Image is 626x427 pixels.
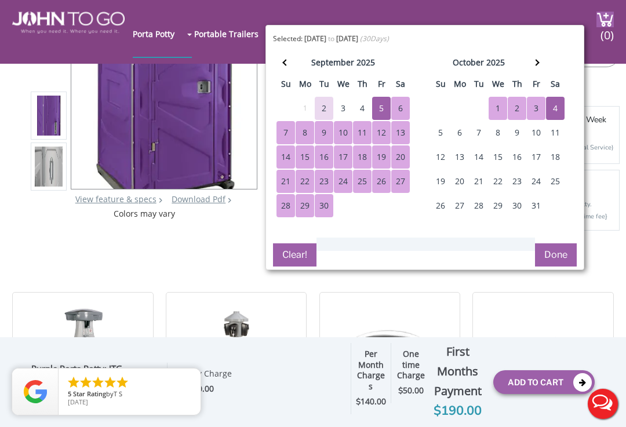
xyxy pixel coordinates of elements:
li:  [103,375,117,389]
div: 27 [450,194,469,217]
th: tu [469,76,489,97]
div: 17 [527,145,545,169]
span: 140.00 [361,396,386,407]
div: 2025 [356,54,375,71]
div: 25 [546,170,565,193]
div: 15 [296,145,314,169]
div: 18 [353,145,372,169]
th: we [334,76,353,97]
div: 9 [315,121,333,144]
div: 30 [315,194,333,217]
span: 50.00 [403,385,424,396]
div: 29 [489,194,507,217]
div: 24 [334,170,352,193]
div: 5 [372,97,391,120]
li:  [67,375,81,389]
button: Live Chat [580,381,626,427]
th: tu [315,76,334,97]
th: th [508,76,527,97]
span: [DATE] [68,397,88,406]
div: 8 [489,121,507,144]
div: 22 [489,170,507,193]
div: 14 [276,145,295,169]
th: fr [527,76,546,97]
div: october [453,54,484,71]
button: Clear! [273,243,316,267]
img: 17 [332,307,448,400]
a: View feature & specs [75,194,156,205]
div: 22 [296,170,314,193]
div: 13 [391,121,410,144]
button: Done [535,243,577,267]
div: 3 [527,97,545,120]
a: Portable Trailers [194,10,270,57]
b: [DATE] [336,34,358,43]
a: Download Pdf [172,194,225,205]
li:  [91,375,105,389]
div: 15 [489,145,507,169]
span: to [328,34,334,43]
div: 28 [469,194,488,217]
div: 16 [508,145,526,169]
span: Selected: [273,34,303,43]
div: 7 [276,121,295,144]
div: 21 [276,170,295,193]
div: 9 [508,121,526,144]
th: mo [296,76,315,97]
div: 20 [391,145,410,169]
div: Purple Porta Potty: JTG Construction Unit [31,363,161,390]
th: fr [372,76,391,97]
a: Contact Us [486,10,539,57]
div: 3 [334,97,352,120]
div: 24 [527,170,545,193]
div: 31 [527,194,545,217]
div: 5 [431,121,450,144]
div: 4 [353,97,372,120]
div: 7 [469,121,488,144]
a: Temporary Fencing [278,10,365,57]
div: 27 [391,170,410,193]
div: 12 [372,121,391,144]
div: 2 [508,97,526,120]
div: 2 [315,97,333,120]
div: 10 [527,121,545,144]
th: th [353,76,372,97]
span: 5 [68,389,71,398]
div: 11 [353,121,372,144]
div: 13 [450,145,469,169]
div: 6 [450,121,469,144]
div: Delivery Charge [170,368,232,382]
th: sa [546,76,565,97]
div: 30 [508,194,526,217]
button: Add To Cart [493,370,595,394]
img: chevron.png [228,198,231,203]
div: 2025 [486,54,505,71]
i: ( Days) [360,34,389,43]
th: mo [450,76,469,97]
div: 26 [372,170,391,193]
div: 23 [315,170,333,193]
div: 25 [353,170,372,193]
div: 4 [546,97,565,120]
img: 17 [497,307,589,400]
th: su [276,76,296,97]
span: T S [114,389,122,398]
img: JOHN to go [12,12,124,34]
li:  [115,375,129,389]
div: 23 [508,170,526,193]
img: 17 [52,307,114,400]
span: 50.00 [193,383,214,394]
b: [DATE] [304,34,326,43]
span: (0) [600,18,614,43]
div: 12 [431,145,450,169]
div: First Months Payment [431,342,485,401]
span: Star Rating [73,389,106,398]
div: 6 [391,97,410,120]
div: 8 [296,121,314,144]
span: by [68,390,191,399]
div: september [311,54,354,71]
div: 19 [372,145,391,169]
th: su [431,76,450,97]
div: $190.00 [431,401,485,421]
a: Gallery [445,10,483,57]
